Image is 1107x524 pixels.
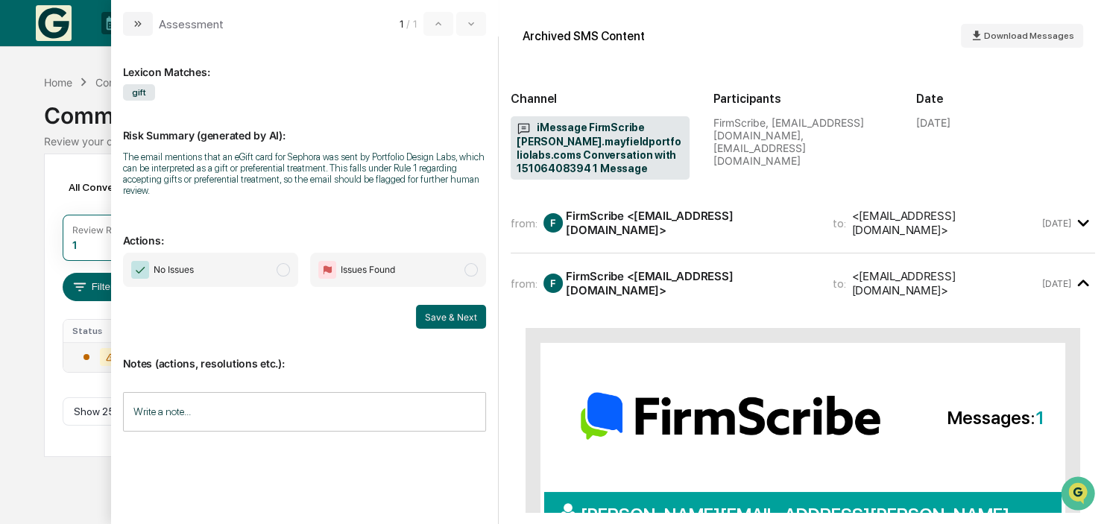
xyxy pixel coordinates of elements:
span: from: [511,277,537,291]
time: Monday, September 8, 2025 at 12:00:09 PM [1042,278,1071,289]
div: Lexicon Matches: [123,48,487,78]
div: <[EMAIL_ADDRESS][DOMAIN_NAME]> [851,209,1038,237]
a: 🗄️Attestations [102,182,191,209]
div: Review your communication records across channels [44,135,1062,148]
span: to: [832,277,845,291]
img: logo [36,5,72,41]
p: Notes (actions, resolutions etc.): [123,339,487,370]
div: Start new chat [51,114,245,129]
div: F [543,213,563,233]
span: gift [123,84,155,101]
th: Status [63,320,141,342]
img: 1746055101610-c473b297-6a78-478c-a979-82029cc54cd1 [15,114,42,141]
div: We're available if you need us! [51,129,189,141]
div: Home [44,76,72,89]
p: How can we help? [15,31,271,55]
h2: Date [916,92,1095,106]
time: Monday, September 8, 2025 at 12:00:09 PM [1042,218,1071,229]
div: 🖐️ [15,189,27,201]
div: FirmScribe, [EMAIL_ADDRESS][DOMAIN_NAME], [EMAIL_ADDRESS][DOMAIN_NAME] [713,116,892,167]
span: Messages: [903,407,1044,429]
span: Attestations [123,188,185,203]
img: user_icon.png [559,503,581,521]
span: 1 [1035,407,1044,429]
p: Risk Summary (generated by AI): [123,111,487,142]
button: Filters [63,273,127,301]
span: Download Messages [984,31,1074,41]
a: Powered byPylon [105,252,180,264]
div: All Conversations [63,175,175,199]
div: Assessment [159,17,224,31]
div: Communications Archive [44,90,1062,129]
div: F [543,274,563,293]
div: <[EMAIL_ADDRESS][DOMAIN_NAME]> [851,269,1038,297]
div: The email mentions that an eGift card for Sephora was sent by Portfolio Design Labs, which can be... [123,151,487,196]
div: Review Required [72,224,144,236]
a: 🔎Data Lookup [9,210,100,237]
span: / 1 [406,18,420,30]
span: iMessage FirmScribe [PERSON_NAME].mayfieldportfoliolabs.coms Conversation with 15106408394 1 Message [517,121,684,176]
span: Pylon [148,253,180,264]
h2: Channel [511,92,690,106]
span: No Issues [154,262,194,277]
div: [DATE] [916,116,950,129]
iframe: Open customer support [1059,475,1100,515]
img: Checkmark [131,261,149,279]
p: Actions: [123,216,487,247]
div: 1 [72,239,77,251]
button: Start new chat [253,119,271,136]
span: Data Lookup [30,216,94,231]
div: Archived SMS Content [523,29,645,43]
div: Communications Archive [95,76,216,89]
button: Download Messages [961,24,1083,48]
span: 1 [400,18,403,30]
h2: Participants [713,92,892,106]
span: from: [511,216,537,230]
div: 🗄️ [108,189,120,201]
span: Preclearance [30,188,96,203]
a: 🖐️Preclearance [9,182,102,209]
button: Save & Next [416,305,486,329]
div: 🔎 [15,218,27,230]
span: to: [832,216,845,230]
div: FirmScribe <[EMAIL_ADDRESS][DOMAIN_NAME]> [566,209,814,237]
div: FirmScribe <[EMAIL_ADDRESS][DOMAIN_NAME]> [566,269,814,297]
img: Flag [318,261,336,279]
img: logo-email.png [561,375,899,457]
span: Issues Found [341,262,395,277]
